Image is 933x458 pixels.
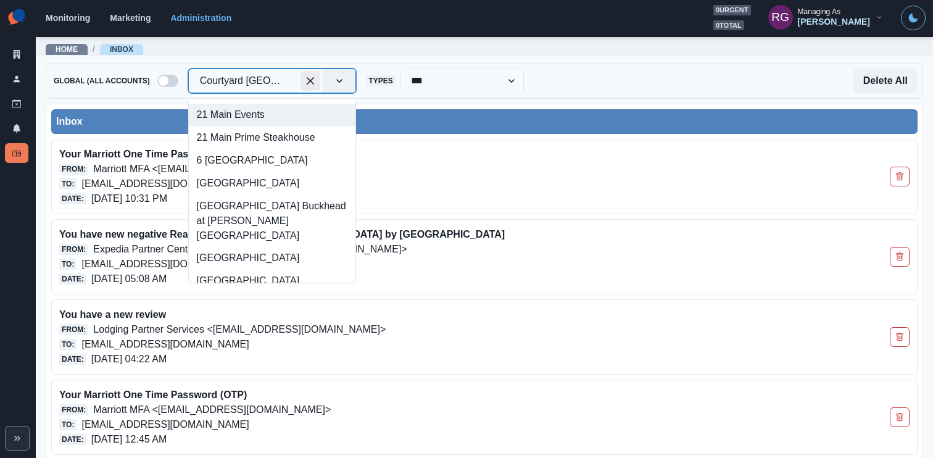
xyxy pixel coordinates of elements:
[890,407,910,427] button: Delete Email
[59,324,88,335] span: From:
[93,242,407,257] p: Expedia Partner Central Team <[EMAIL_ADDRESS][DOMAIN_NAME]>
[59,434,86,445] span: Date:
[59,354,86,365] span: Date:
[110,45,133,54] a: Inbox
[5,69,28,89] a: Users
[110,13,151,23] a: Marketing
[56,114,913,129] div: Inbox
[81,257,249,272] p: [EMAIL_ADDRESS][DOMAIN_NAME]
[51,75,152,86] span: Global (All Accounts)
[91,272,167,286] p: [DATE] 05:08 AM
[189,149,356,172] div: 6 [GEOGRAPHIC_DATA]
[901,6,926,30] button: Toggle Mode
[189,172,356,194] div: [GEOGRAPHIC_DATA]
[59,244,88,255] span: From:
[81,177,249,191] p: [EMAIL_ADDRESS][DOMAIN_NAME]
[46,43,143,56] nav: breadcrumb
[5,44,28,64] a: Clients
[798,7,840,16] div: Managing As
[758,5,894,30] button: Managing As[PERSON_NAME]
[890,247,910,267] button: Delete Email
[59,227,739,242] p: You have new negative Real-time Feedback at [GEOGRAPHIC_DATA] by [GEOGRAPHIC_DATA]
[890,327,910,347] button: Delete Email
[59,419,77,430] span: To:
[59,178,77,189] span: To:
[170,13,231,23] a: Administration
[189,247,356,270] div: [GEOGRAPHIC_DATA]
[59,388,739,402] p: Your Marriott One Time Password (OTP)
[59,164,88,175] span: From:
[301,71,320,91] div: Clear selected options
[189,104,356,127] div: 21 Main Events
[713,5,751,15] span: 0 urgent
[59,193,86,204] span: Date:
[59,339,77,350] span: To:
[798,17,870,27] div: [PERSON_NAME]
[366,75,395,86] span: Types
[46,13,90,23] a: Monitoring
[59,259,77,270] span: To:
[93,43,95,56] span: /
[91,191,167,206] p: [DATE] 10:31 PM
[5,94,28,114] a: Draft Posts
[91,352,167,367] p: [DATE] 04:22 AM
[5,143,28,163] a: Inbox
[93,162,331,177] p: Marriott MFA <[EMAIL_ADDRESS][DOMAIN_NAME]>
[59,147,739,162] p: Your Marriott One Time Password (OTP)
[93,322,386,337] p: Lodging Partner Services <[EMAIL_ADDRESS][DOMAIN_NAME]>
[91,432,167,447] p: [DATE] 12:45 AM
[189,270,356,293] div: [GEOGRAPHIC_DATA]
[853,69,918,93] button: Delete All
[81,337,249,352] p: [EMAIL_ADDRESS][DOMAIN_NAME]
[59,404,88,415] span: From:
[59,307,739,322] p: You have a new review
[189,194,356,247] div: [GEOGRAPHIC_DATA] Buckhead at [PERSON_NAME][GEOGRAPHIC_DATA]
[5,119,28,138] a: Notifications
[81,417,249,432] p: [EMAIL_ADDRESS][DOMAIN_NAME]
[189,127,356,149] div: 21 Main Prime Steakhouse
[771,2,789,32] div: Russel Gabiosa
[890,167,910,186] button: Delete Email
[59,273,86,285] span: Date:
[56,45,78,54] a: Home
[93,402,331,417] p: Marriott MFA <[EMAIL_ADDRESS][DOMAIN_NAME]>
[5,426,30,451] button: Expand
[713,20,744,31] span: 0 total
